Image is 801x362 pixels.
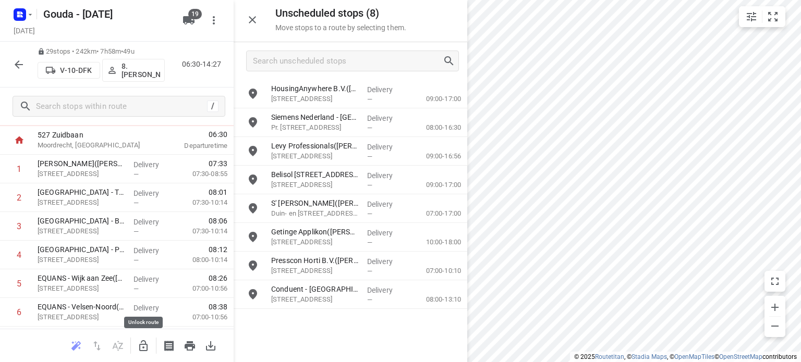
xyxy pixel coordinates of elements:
[38,197,125,208] p: Tiberiusplein 5, Ijmuiden
[367,170,406,181] p: Delivery
[271,83,359,94] p: HousingAnywhere B.V.(Sol Caetano)
[17,221,21,231] div: 3
[234,80,467,361] div: grid
[133,188,172,198] p: Delivery
[271,180,359,190] p: [STREET_ADDRESS]
[367,228,406,238] p: Delivery
[60,66,92,74] p: V-10-DFK
[159,141,227,151] p: Departure time
[133,217,172,227] p: Delivery
[176,312,227,322] p: 07:00-10:56
[207,101,219,112] div: /
[122,62,160,79] p: 8. [PERSON_NAME]
[271,208,359,219] p: Duin- en Kruidbergerweg 1f, Driehuis
[38,216,125,226] p: Vellasan College - Briniostraat(H. van Schagen)
[176,197,227,208] p: 07:30-10:14
[133,285,139,293] span: —
[203,10,224,31] button: More
[133,170,139,178] span: —
[253,53,443,69] input: Search unscheduled stops
[409,180,461,190] p: 09:00-17:00
[38,244,125,255] p: Vellasan College - Platanenstraat(Y. Houkes)
[741,6,762,27] button: Map settings
[367,256,406,267] p: Delivery
[17,164,21,174] div: 1
[133,274,172,284] p: Delivery
[38,130,146,140] p: 527 Zuidbaan
[409,151,461,161] p: 09:00-16:56
[107,340,128,350] span: Sort by time window
[367,285,406,295] p: Delivery
[121,47,123,55] span: •
[409,122,461,133] p: 08:00-16:30
[719,353,762,360] a: OpenStreetMap
[271,151,359,161] p: Bijlmerplein 888, Amsterdam
[159,340,179,350] span: Print shipping labels
[200,340,221,350] span: Download route
[188,9,202,19] span: 19
[38,140,146,151] p: Moordrecht, [GEOGRAPHIC_DATA]
[209,244,227,255] span: 08:12
[271,284,359,294] p: Conduent - Rotterdam(Nancy Janssens)
[367,296,372,304] span: —
[367,113,406,123] p: Delivery
[38,226,125,236] p: Briniostraat 16, Ijmuiden
[176,169,227,179] p: 07:30-08:55
[367,84,406,95] p: Delivery
[271,94,359,104] p: [STREET_ADDRESS]
[739,6,785,27] div: small contained button group
[275,7,406,19] h5: Unscheduled stops ( 8 )
[242,9,263,30] button: Close
[275,23,406,32] p: Move stops to a route by selecting them.
[38,312,125,322] p: Wenckenbachstraat 1, Velsen-noord
[176,283,227,294] p: 07:00-10:56
[9,24,39,36] h5: Project date
[38,187,125,197] p: Vellasan College - Tiberiusplein(N. Schellevis)
[102,59,165,82] button: 8. [PERSON_NAME]
[209,158,227,169] span: 07:33
[271,169,359,180] p: Belisol Breda - Neerloopweg 1(Noa Spierings)
[176,255,227,265] p: 08:00-10:14
[179,340,200,350] span: Print route
[178,10,199,31] button: 19
[123,47,134,55] span: 49u
[66,340,87,350] span: Reoptimize route
[87,340,107,350] span: Reverse route
[367,267,372,275] span: —
[409,94,461,104] p: 09:00-17:00
[409,208,461,219] p: 07:00-17:00
[36,98,207,115] input: Search stops within route
[632,353,667,360] a: Stadia Maps
[133,228,139,235] span: —
[367,239,372,246] span: —
[133,256,139,264] span: —
[762,6,783,27] button: Fit zoom
[38,283,125,294] p: Kroftenweg 7G-05, Wijk Aan Zee
[38,158,125,169] p: CEVA - Zaandam(Richard Melchers)
[17,250,21,260] div: 4
[38,47,165,57] p: 29 stops • 242km • 7h58m
[38,302,125,312] p: EQUANS - Velsen-Noord(Alex Uijl of Koen de Reuver)
[39,6,174,22] h5: Rename
[271,141,359,151] p: Levy Professionals(Lua Silva)
[271,122,359,133] p: Pr. Beatrixlaan 800, Den Haag
[38,169,125,179] p: [STREET_ADDRESS]
[182,59,225,70] p: 06:30-14:27
[133,159,172,170] p: Delivery
[367,199,406,209] p: Delivery
[209,273,227,283] span: 08:26
[367,95,372,103] span: —
[367,181,372,189] span: —
[271,294,359,305] p: [STREET_ADDRESS]
[17,307,21,317] div: 6
[595,353,624,360] a: Routetitan
[38,255,125,265] p: Platanenstraat 50, Ijmuiden
[133,303,172,313] p: Delivery
[209,187,227,197] span: 08:01
[38,62,100,79] button: V-10-DFK
[133,199,139,207] span: —
[271,112,359,122] p: Siemens Nederland - Den Haag SI-BT(Mirjam Franke)
[133,245,172,256] p: Delivery
[271,237,359,247] p: [STREET_ADDRESS]
[271,266,359,276] p: Veilingweg 27a, Honselersdijk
